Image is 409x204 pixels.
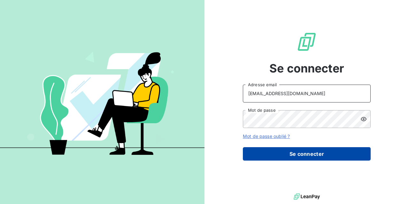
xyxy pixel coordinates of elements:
img: logo [294,192,320,201]
button: Se connecter [243,147,371,161]
img: Logo LeanPay [297,32,317,52]
input: placeholder [243,85,371,102]
a: Mot de passe oublié ? [243,133,290,139]
span: Se connecter [269,60,344,77]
